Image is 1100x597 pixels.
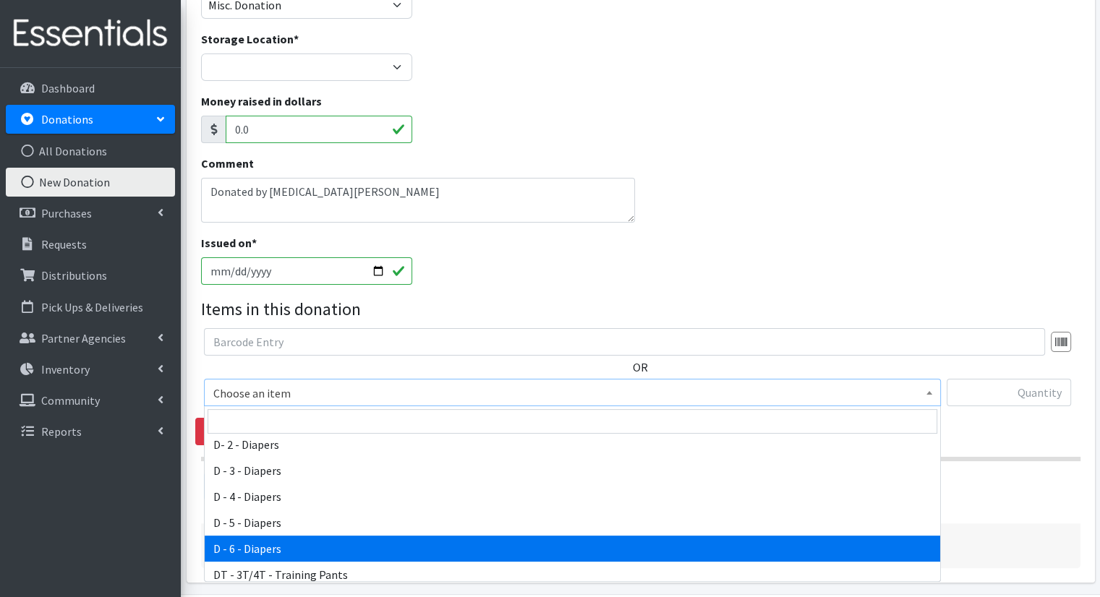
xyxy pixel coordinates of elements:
[252,236,257,250] abbr: required
[6,74,175,103] a: Dashboard
[201,93,322,110] label: Money raised in dollars
[6,137,175,166] a: All Donations
[41,362,90,377] p: Inventory
[6,230,175,259] a: Requests
[41,206,92,220] p: Purchases
[6,105,175,134] a: Donations
[6,386,175,415] a: Community
[201,155,254,172] label: Comment
[205,562,940,588] li: DT - 3T/4T - Training Pants
[6,417,175,446] a: Reports
[6,324,175,353] a: Partner Agencies
[205,458,940,484] li: D - 3 - Diapers
[41,81,95,95] p: Dashboard
[195,418,268,445] a: Remove
[294,32,299,46] abbr: required
[41,237,87,252] p: Requests
[41,424,82,439] p: Reports
[41,331,126,345] p: Partner Agencies
[6,261,175,290] a: Distributions
[204,328,1045,356] input: Barcode Entry
[205,510,940,536] li: D - 5 - Diapers
[6,168,175,197] a: New Donation
[204,379,941,406] span: Choose an item
[6,355,175,384] a: Inventory
[205,484,940,510] li: D - 4 - Diapers
[201,30,299,48] label: Storage Location
[201,234,257,252] label: Issued on
[6,293,175,322] a: Pick Ups & Deliveries
[633,358,648,376] label: OR
[947,379,1071,406] input: Quantity
[201,296,1080,322] legend: Items in this donation
[6,199,175,228] a: Purchases
[41,300,143,314] p: Pick Ups & Deliveries
[205,431,940,458] li: D- 2 - Diapers
[213,383,931,403] span: Choose an item
[6,9,175,58] img: HumanEssentials
[41,393,100,408] p: Community
[205,536,940,562] li: D - 6 - Diapers
[41,268,107,283] p: Distributions
[41,112,93,126] p: Donations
